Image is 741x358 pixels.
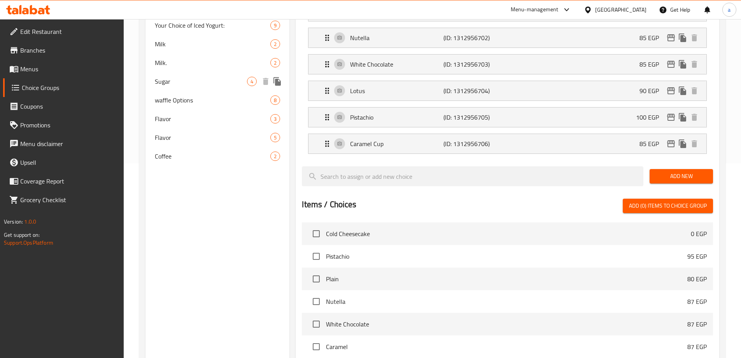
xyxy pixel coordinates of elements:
[326,274,687,284] span: Plain
[639,86,665,95] p: 90 EGP
[155,95,271,105] span: waffle Options
[443,60,506,69] p: (ID: 1312956703)
[326,342,687,351] span: Caramel
[155,77,247,86] span: Sugar
[271,97,280,104] span: 8
[271,41,280,48] span: 2
[443,33,506,42] p: (ID: 1312956702)
[145,128,290,147] div: Flavor5
[145,16,290,35] div: Your Choice of Iced Yogurt:9
[308,339,324,355] span: Select choice
[350,86,443,95] p: Lotus
[302,166,643,186] input: search
[145,53,290,72] div: Milk.2
[308,28,706,48] div: Expand
[4,230,40,240] span: Get support on:
[511,5,559,14] div: Menu-management
[302,25,713,51] li: Expand
[443,86,506,95] p: (ID: 1312956704)
[688,138,700,150] button: delete
[688,58,700,70] button: delete
[270,39,280,49] div: Choices
[308,108,706,127] div: Expand
[3,190,124,209] a: Grocery Checklist
[20,120,117,130] span: Promotions
[687,297,707,306] p: 87 EGP
[639,33,665,42] p: 85 EGP
[271,153,280,160] span: 2
[145,72,290,91] div: Sugar4deleteduplicate
[443,139,506,148] p: (ID: 1312956706)
[272,76,283,87] button: duplicate
[677,85,688,97] button: duplicate
[247,77,257,86] div: Choices
[271,115,280,123] span: 3
[665,111,677,123] button: edit
[270,95,280,105] div: Choices
[687,319,707,329] p: 87 EGP
[639,60,665,69] p: 85 EGP
[636,113,665,122] p: 100 EGP
[260,76,272,87] button: delete
[271,22,280,29] span: 9
[4,238,53,248] a: Support.OpsPlatform
[677,138,688,150] button: duplicate
[629,201,707,211] span: Add (0) items to choice group
[665,85,677,97] button: edit
[308,226,324,242] span: Select choice
[665,138,677,150] button: edit
[20,27,117,36] span: Edit Restaurant
[688,32,700,44] button: delete
[3,116,124,134] a: Promotions
[20,139,117,148] span: Menu disclaimer
[688,111,700,123] button: delete
[20,158,117,167] span: Upsell
[22,83,117,92] span: Choice Groups
[687,342,707,351] p: 87 EGP
[270,133,280,142] div: Choices
[3,97,124,116] a: Coupons
[4,217,23,227] span: Version:
[3,134,124,153] a: Menu disclaimer
[350,60,443,69] p: White Chocolate
[270,114,280,123] div: Choices
[308,55,706,74] div: Expand
[650,169,713,183] button: Add New
[308,134,706,153] div: Expand
[350,33,443,42] p: Nutella
[302,51,713,78] li: Expand
[639,139,665,148] p: 85 EGP
[326,229,691,238] span: Cold Cheesecake
[302,131,713,157] li: Expand
[308,271,324,287] span: Select choice
[302,199,356,210] h2: Items / Choices
[270,152,280,161] div: Choices
[302,104,713,131] li: Expand
[677,58,688,70] button: duplicate
[270,21,280,30] div: Choices
[247,78,256,85] span: 4
[3,153,124,172] a: Upsell
[691,229,707,238] p: 0 EGP
[656,171,707,181] span: Add New
[3,60,124,78] a: Menus
[145,91,290,109] div: waffle Options8
[270,58,280,67] div: Choices
[271,134,280,141] span: 5
[688,85,700,97] button: delete
[24,217,36,227] span: 1.0.0
[687,274,707,284] p: 80 EGP
[155,152,271,161] span: Coffee
[145,35,290,53] div: Milk2
[3,172,124,190] a: Coverage Report
[145,109,290,128] div: Flavor3
[20,64,117,74] span: Menus
[308,81,706,101] div: Expand
[728,5,730,14] span: a
[687,252,707,261] p: 95 EGP
[326,297,687,306] span: Nutella
[20,176,117,186] span: Coverage Report
[350,139,443,148] p: Caramel Cup
[308,293,324,310] span: Select choice
[326,319,687,329] span: White Chocolate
